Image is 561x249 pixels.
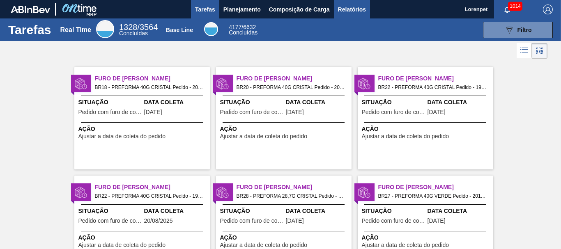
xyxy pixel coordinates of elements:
span: Pedido com furo de coleta [220,218,284,224]
span: Ação [220,125,349,133]
span: Pedido com furo de coleta [362,218,425,224]
span: Furo de Coleta [237,183,352,192]
span: Pedido com furo de coleta [220,109,284,115]
span: Data Coleta [428,207,491,215]
button: Notificações [494,4,520,15]
span: 1328 [119,23,138,32]
span: Situação [220,207,284,215]
div: Visão em Lista [517,43,532,59]
span: Data Coleta [144,207,208,215]
span: Data Coleta [428,98,491,107]
h1: Tarefas [8,25,51,34]
span: Filtro [517,27,532,33]
div: Base Line [204,22,218,36]
img: status [216,186,229,199]
div: Base Line [229,25,258,35]
span: Concluídas [229,29,258,36]
img: status [75,78,87,90]
span: Ação [362,125,491,133]
span: Ação [78,125,208,133]
span: / 6632 [229,24,256,30]
img: status [75,186,87,199]
span: Furo de Coleta [378,74,493,83]
span: Situação [362,98,425,107]
span: 1014 [508,2,522,11]
span: BR20 - PREFORMA 40G CRISTAL Pedido - 2006681 [237,83,345,92]
img: Logout [543,5,553,14]
span: 19/08/2025 [286,218,304,224]
span: Situação [78,207,142,215]
img: TNhmsLtSVTkK8tSr43FrP2fwEKptu5GPRR3wAAAABJRU5ErkJggg== [11,6,50,13]
span: BR22 - PREFORMA 40G CRISTAL Pedido - 1980679 [378,83,487,92]
span: 19/08/2025 [428,109,446,115]
span: 20/08/2025 [144,218,173,224]
span: BR18 - PREFORMA 40G CRISTAL Pedido - 2007621 [95,83,203,92]
span: Situação [220,98,284,107]
span: Data Coleta [144,98,208,107]
img: status [358,78,370,90]
div: Real Time [60,26,91,34]
span: Pedido com furo de coleta [362,109,425,115]
span: / 3564 [119,23,158,32]
button: Filtro [483,22,553,38]
span: Ajustar a data de coleta do pedido [362,133,449,139]
span: 4177 [229,24,241,30]
div: Visão em Cards [532,43,547,59]
span: Ajustar a data de coleta do pedido [362,242,449,248]
div: Real Time [119,24,158,36]
span: Furo de Coleta [378,183,493,192]
span: Ação [362,233,491,242]
span: Situação [78,98,142,107]
span: Ajustar a data de coleta do pedido [220,242,308,248]
span: Data Coleta [286,98,349,107]
span: BR28 - PREFORMA 28,7G CRISTAL Pedido - 2003084 [237,192,345,201]
span: Ação [220,233,349,242]
span: 18/08/2025 [286,109,304,115]
span: Pedido com furo de coleta [78,218,142,224]
span: Planejamento [223,5,261,14]
span: Situação [362,207,425,215]
span: BR22 - PREFORMA 40G CRISTAL Pedido - 1980459 [95,192,203,201]
span: 19/08/2025 [144,109,162,115]
span: Ação [78,233,208,242]
img: status [358,186,370,199]
img: status [216,78,229,90]
span: Pedido com furo de coleta [78,109,142,115]
span: Furo de Coleta [95,74,210,83]
span: Furo de Coleta [95,183,210,192]
span: Ajustar a data de coleta do pedido [78,133,166,139]
span: Composição de Carga [269,5,330,14]
div: Real Time [96,20,114,38]
span: Relatórios [338,5,366,14]
span: Ajustar a data de coleta do pedido [220,133,308,139]
span: Data Coleta [286,207,349,215]
span: BR27 - PREFORMA 40G VERDE Pedido - 2010014 [378,192,487,201]
span: 22/08/2025 [428,218,446,224]
span: Tarefas [195,5,215,14]
span: Ajustar a data de coleta do pedido [78,242,166,248]
span: Concluídas [119,30,148,37]
span: Furo de Coleta [237,74,352,83]
div: Base Line [166,27,193,33]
